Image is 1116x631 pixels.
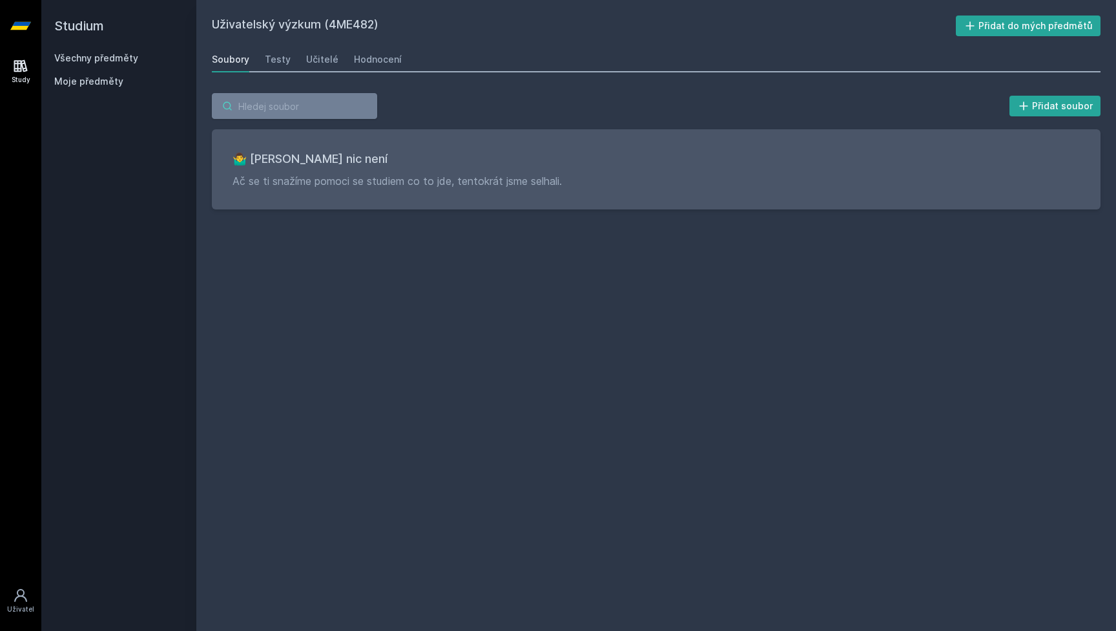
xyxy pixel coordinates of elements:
[354,53,402,66] div: Hodnocení
[354,47,402,72] a: Hodnocení
[212,93,377,119] input: Hledej soubor
[12,75,30,85] div: Study
[265,47,291,72] a: Testy
[212,53,249,66] div: Soubory
[232,150,1080,168] h3: 🤷‍♂️ [PERSON_NAME] nic není
[956,16,1101,36] button: Přidat do mých předmětů
[3,52,39,91] a: Study
[212,47,249,72] a: Soubory
[54,52,138,63] a: Všechny předměty
[265,53,291,66] div: Testy
[306,53,338,66] div: Učitelé
[232,173,1080,189] p: Ač se ti snažíme pomoci se studiem co to jde, tentokrát jsme selhali.
[306,47,338,72] a: Učitelé
[54,75,123,88] span: Moje předměty
[3,581,39,621] a: Uživatel
[1009,96,1101,116] button: Přidat soubor
[212,16,956,36] h2: Uživatelský výzkum (4ME482)
[7,604,34,614] div: Uživatel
